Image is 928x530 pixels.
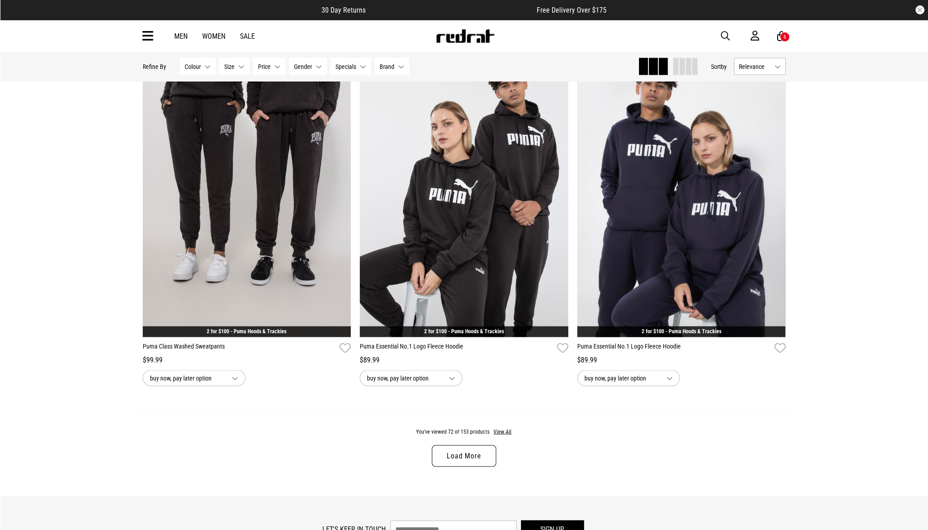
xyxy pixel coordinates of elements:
a: Men [174,32,188,41]
span: Specials [335,63,356,70]
img: Redrat logo [435,29,495,43]
div: $89.99 [577,355,786,366]
div: $99.99 [143,355,351,366]
a: 2 for $100 - Puma Hoods & Trackies [642,328,721,335]
span: Size [224,63,235,70]
button: Specials [330,58,371,75]
a: Puma Essential No.1 Logo Fleece Hoodie [360,342,553,355]
button: buy now, pay later option [360,370,462,386]
button: Sortby [711,61,727,72]
img: Puma Class Washed Sweatpants in Black [143,45,351,337]
span: 30 Day Returns [321,6,366,14]
a: 2 for $100 - Puma Hoods & Trackies [207,328,286,335]
img: Puma Essential No.1 Logo Fleece Hoodie in Black [360,45,568,337]
span: You've viewed 72 of 153 products [416,429,489,435]
span: Relevance [739,63,771,70]
a: Puma Class Washed Sweatpants [143,342,336,355]
button: Price [253,58,285,75]
button: Gender [289,58,327,75]
a: 6 [777,32,786,41]
a: Load More [432,445,496,467]
a: Puma Essential No.1 Logo Fleece Hoodie [577,342,771,355]
span: buy now, pay later option [584,373,659,384]
button: Colour [180,58,216,75]
a: Sale [240,32,255,41]
button: Relevance [734,58,786,75]
span: Free Delivery Over $175 [537,6,607,14]
span: Price [258,63,271,70]
span: Gender [294,63,312,70]
button: buy now, pay later option [577,370,680,386]
a: Women [202,32,226,41]
button: View All [493,428,512,436]
button: Brand [375,58,409,75]
img: Puma Essential No.1 Logo Fleece Hoodie in Blue [577,45,786,337]
div: 6 [783,34,786,40]
div: $89.99 [360,355,568,366]
button: buy now, pay later option [143,370,245,386]
p: Refine By [143,63,166,70]
span: buy now, pay later option [367,373,442,384]
span: Brand [380,63,394,70]
button: Size [219,58,249,75]
button: Open LiveChat chat widget [7,4,34,31]
span: buy now, pay later option [150,373,225,384]
a: 2 for $100 - Puma Hoods & Trackies [424,328,504,335]
iframe: Customer reviews powered by Trustpilot [384,5,519,14]
span: by [721,63,727,70]
span: Colour [185,63,201,70]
